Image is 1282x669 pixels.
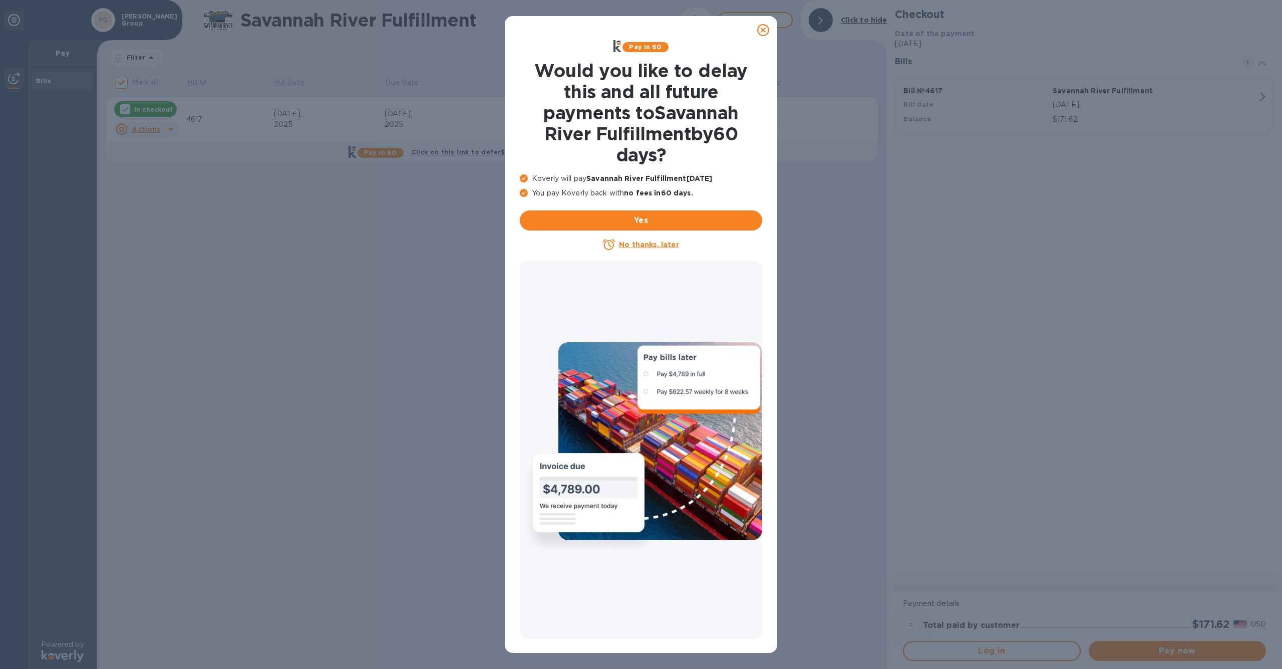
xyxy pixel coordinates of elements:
h1: Would you like to delay this and all future payments to Savannah River Fulfillment by 60 days ? [520,60,762,165]
b: Pay in 60 [629,43,662,51]
p: You pay Koverly back with [520,188,762,198]
span: Yes [528,214,754,227]
b: no fees in 60 days . [624,189,693,197]
u: No thanks, later [619,241,679,249]
b: Savannah River Fulfillment [DATE] [586,174,712,182]
p: Koverly will pay [520,173,762,184]
button: Yes [520,210,762,231]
